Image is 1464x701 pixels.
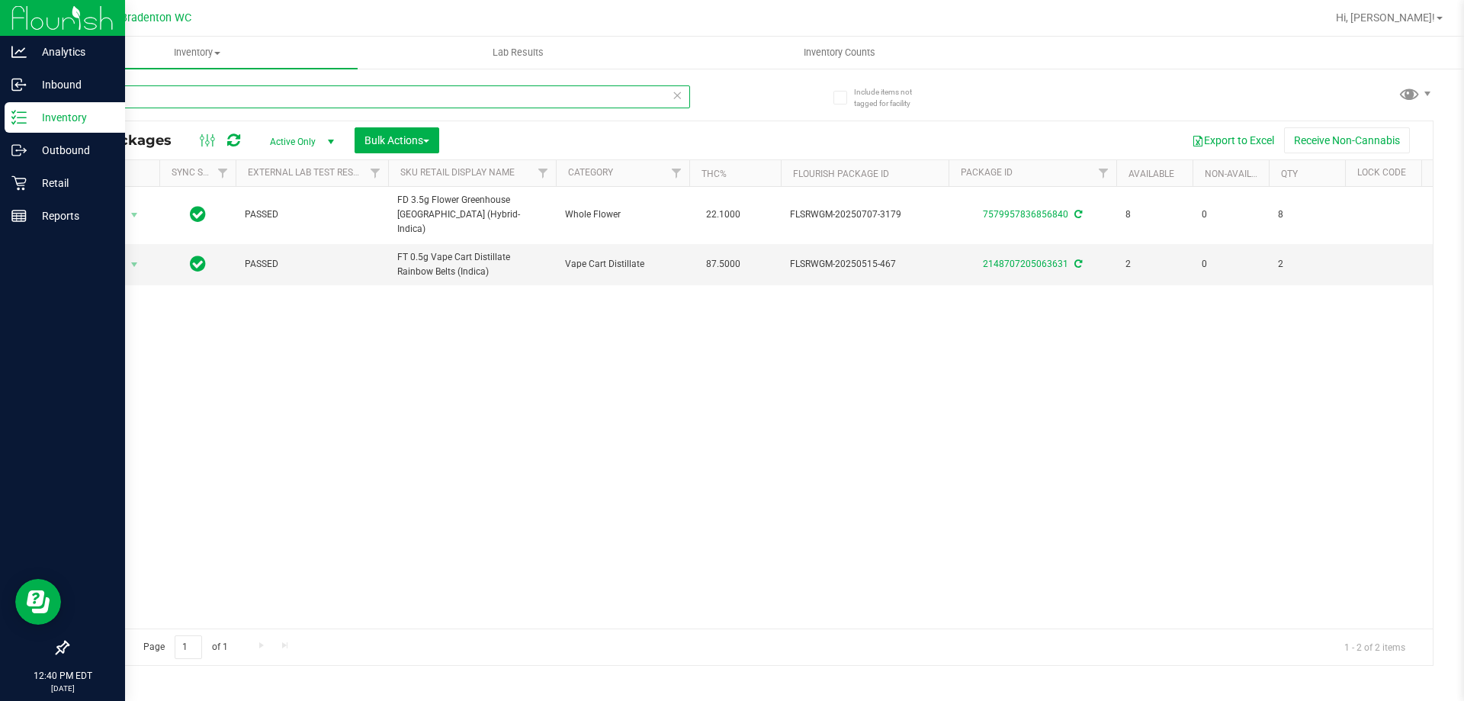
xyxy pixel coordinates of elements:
span: Hi, [PERSON_NAME]! [1336,11,1435,24]
inline-svg: Retail [11,175,27,191]
span: FD 3.5g Flower Greenhouse [GEOGRAPHIC_DATA] (Hybrid-Indica) [397,193,547,237]
a: Qty [1281,169,1298,179]
p: Outbound [27,141,118,159]
span: 87.5000 [698,253,748,275]
iframe: Resource center [15,579,61,625]
inline-svg: Inventory [11,110,27,125]
a: Filter [1091,160,1116,186]
span: Include items not tagged for facility [854,86,930,109]
a: Flourish Package ID [793,169,889,179]
a: THC% [701,169,727,179]
span: Whole Flower [565,207,680,222]
span: FLSRWGM-20250707-3179 [790,207,939,222]
input: Search Package ID, Item Name, SKU, Lot or Part Number... [67,85,690,108]
a: 2148707205063631 [983,259,1068,269]
span: Sync from Compliance System [1072,209,1082,220]
span: Bulk Actions [364,134,429,146]
span: In Sync [190,253,206,275]
span: Vape Cart Distillate [565,257,680,272]
inline-svg: Analytics [11,44,27,59]
a: Filter [531,160,556,186]
span: select [125,204,144,226]
a: Filter [664,160,689,186]
span: Page of 1 [130,635,240,659]
span: Sync from Compliance System [1072,259,1082,269]
a: Sku Retail Display Name [400,167,515,178]
inline-svg: Inbound [11,77,27,92]
p: Inventory [27,108,118,127]
span: 2 [1278,257,1336,272]
button: Export to Excel [1182,127,1284,153]
span: Inventory Counts [783,46,896,59]
a: Filter [363,160,388,186]
input: 1 [175,635,202,659]
a: Available [1128,169,1174,179]
span: All Packages [79,132,187,149]
span: Clear [672,85,682,105]
span: PASSED [245,257,379,272]
a: Category [568,167,613,178]
span: 0 [1202,257,1260,272]
span: 22.1000 [698,204,748,226]
button: Receive Non-Cannabis [1284,127,1410,153]
span: 1 - 2 of 2 items [1332,635,1417,658]
span: 0 [1202,207,1260,222]
span: 8 [1278,207,1336,222]
p: Retail [27,174,118,192]
p: Analytics [27,43,118,61]
span: FLSRWGM-20250515-467 [790,257,939,272]
p: 12:40 PM EDT [7,669,118,683]
a: External Lab Test Result [248,167,368,178]
a: Sync Status [172,167,230,178]
span: Bradenton WC [120,11,191,24]
p: [DATE] [7,683,118,694]
p: Inbound [27,76,118,94]
span: PASSED [245,207,379,222]
span: Inventory [37,46,358,59]
a: Inventory [37,37,358,69]
inline-svg: Outbound [11,143,27,158]
inline-svg: Reports [11,208,27,223]
a: 7579957836856840 [983,209,1068,220]
button: Bulk Actions [355,127,439,153]
a: Filter [210,160,236,186]
p: Reports [27,207,118,225]
a: Package ID [961,167,1013,178]
span: 8 [1125,207,1183,222]
span: In Sync [190,204,206,225]
a: Non-Available [1205,169,1273,179]
span: select [125,254,144,275]
a: Inventory Counts [679,37,1000,69]
a: Lock Code [1357,167,1406,178]
a: Lab Results [358,37,679,69]
span: Lab Results [472,46,564,59]
span: 2 [1125,257,1183,272]
span: FT 0.5g Vape Cart Distillate Rainbow Belts (Indica) [397,250,547,279]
